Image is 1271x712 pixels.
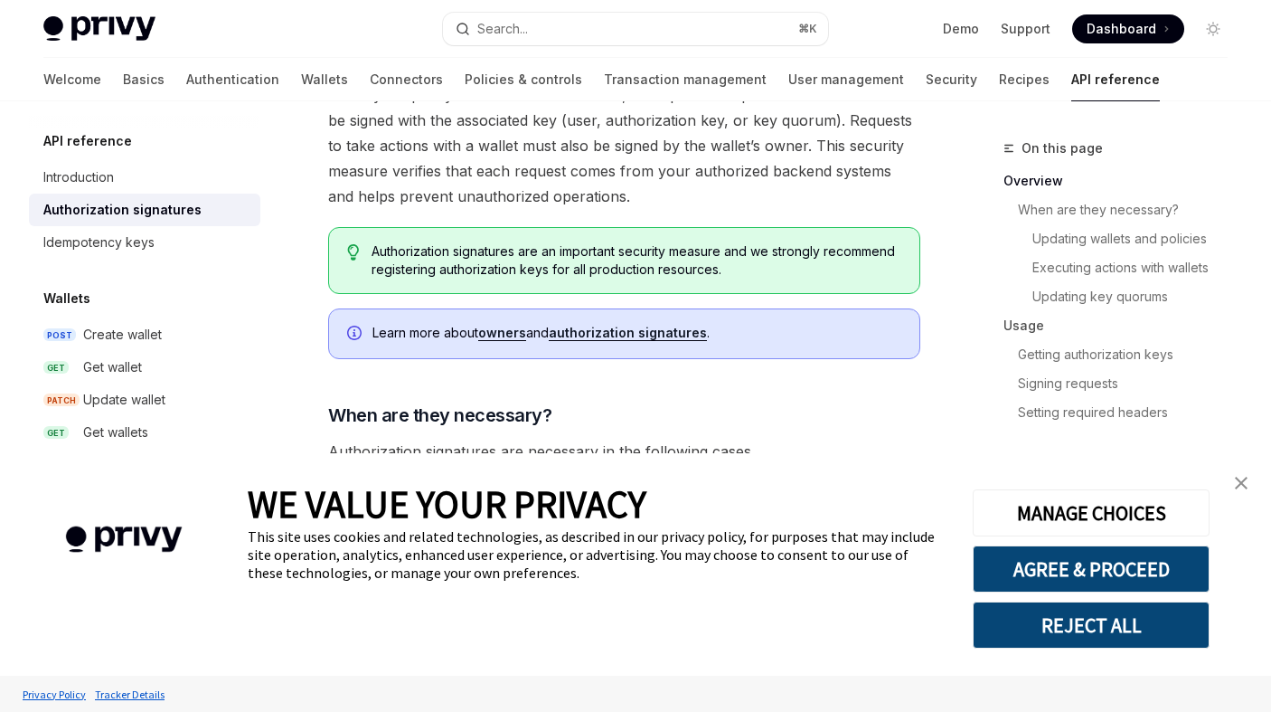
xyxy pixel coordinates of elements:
svg: Tip [347,244,360,261]
a: Welcome [43,58,101,101]
img: light logo [43,16,155,42]
span: PATCH [43,394,80,407]
a: PATCHUpdate wallet [29,384,260,416]
img: company logo [27,500,221,579]
a: Wallets [301,58,348,101]
span: ⌘ K [798,22,817,36]
a: When are they necessary? [1018,195,1242,224]
div: Get wallets [83,422,148,443]
a: User management [788,58,904,101]
div: Update wallet [83,389,165,411]
a: GETGet wallet [29,351,260,384]
div: Create wallet [83,324,162,346]
button: Search...⌘K [443,13,828,45]
a: Usage [1003,311,1242,340]
a: Dashboard [1072,14,1184,43]
a: GETGet balance [29,449,260,481]
span: WE VALUE YOUR PRIVACY [248,480,646,527]
a: Transaction management [604,58,767,101]
button: AGREE & PROCEED [973,546,1210,593]
div: Introduction [43,166,114,188]
span: When are they necessary? [328,403,551,428]
a: Authentication [186,58,279,101]
div: This site uses cookies and related technologies, as described in our privacy policy, for purposes... [248,527,946,582]
button: Toggle dark mode [1199,14,1228,43]
span: Learn more about and . [372,324,901,342]
div: Idempotency keys [43,232,155,253]
span: Authorization signatures are an important security measure and we strongly recommend registering ... [372,242,901,279]
a: Demo [943,20,979,38]
a: Setting required headers [1018,398,1242,427]
span: Dashboard [1087,20,1156,38]
div: Search... [477,18,528,40]
a: authorization signatures [549,325,707,341]
svg: Info [347,326,365,344]
a: Security [926,58,977,101]
a: Idempotency keys [29,226,260,259]
a: Updating key quorums [1032,282,1242,311]
a: Getting authorization keys [1018,340,1242,369]
a: Signing requests [1018,369,1242,398]
a: close banner [1223,465,1259,501]
a: owners [478,325,526,341]
a: Connectors [370,58,443,101]
span: Authorization signatures are necessary in the following cases. [328,439,920,464]
span: On this page [1022,138,1103,159]
a: Introduction [29,161,260,194]
a: Privacy Policy [18,679,90,710]
a: Policies & controls [465,58,582,101]
button: MANAGE CHOICES [973,489,1210,536]
a: Tracker Details [90,679,169,710]
a: Executing actions with wallets [1032,253,1242,282]
a: API reference [1071,58,1160,101]
a: Support [1001,20,1050,38]
h5: Wallets [43,288,90,309]
div: Get wallet [83,356,142,378]
a: POSTCreate wallet [29,318,260,351]
button: REJECT ALL [973,602,1210,649]
h5: API reference [43,130,132,152]
img: close banner [1235,477,1247,489]
span: When you specify an owner of a resource, all requests to update that resource must be signed with... [328,82,920,209]
span: POST [43,328,76,342]
a: Basics [123,58,165,101]
div: Authorization signatures [43,199,202,221]
a: Updating wallets and policies [1032,224,1242,253]
span: GET [43,426,69,440]
a: Recipes [999,58,1050,101]
a: GETGet wallets [29,416,260,449]
span: GET [43,361,69,375]
a: Authorization signatures [29,194,260,226]
a: Overview [1003,166,1242,195]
